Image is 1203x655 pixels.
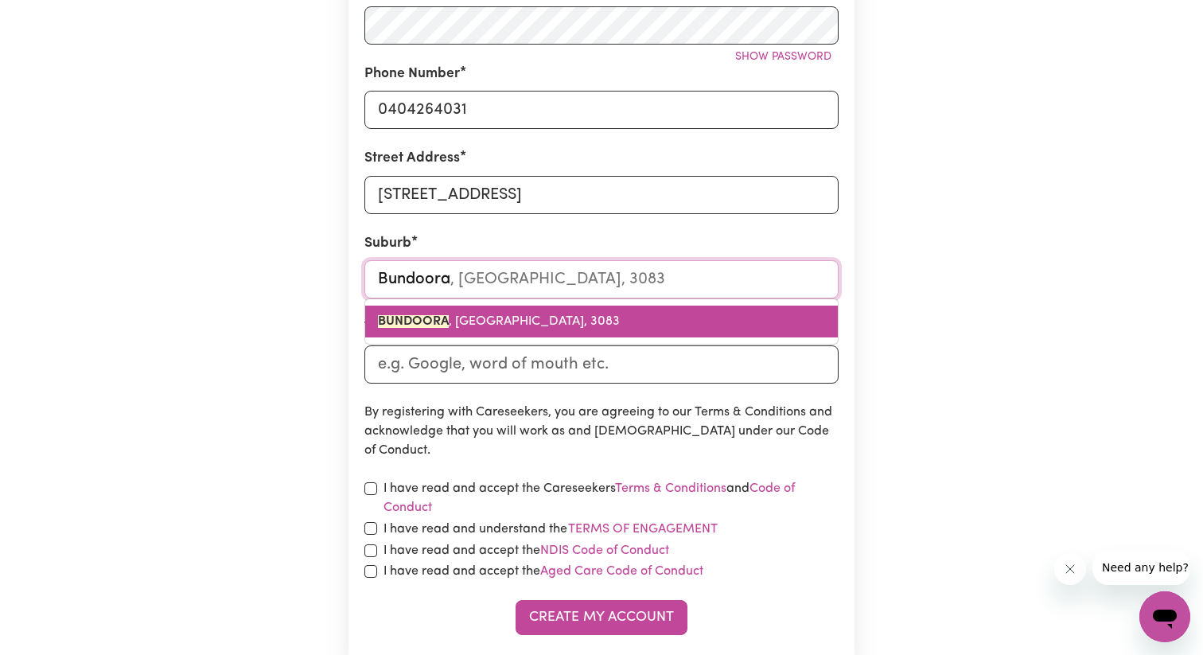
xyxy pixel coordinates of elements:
[383,479,839,517] label: I have read and accept the Careseekers and
[364,176,839,214] input: e.g. 221B Victoria St
[383,562,703,581] label: I have read and accept the
[540,544,669,557] a: NDIS Code of Conduct
[735,51,831,63] span: Show password
[383,519,718,540] label: I have read and understand the
[615,482,726,495] a: Terms & Conditions
[1139,591,1190,642] iframe: Button to launch messaging window
[364,91,839,129] input: e.g. 0412 345 678
[383,541,669,560] label: I have read and accept the
[1092,550,1190,585] iframe: Message from company
[383,482,795,514] a: Code of Conduct
[540,565,703,578] a: Aged Care Code of Conduct
[364,345,839,384] input: e.g. Google, word of mouth etc.
[364,403,839,460] p: By registering with Careseekers, you are agreeing to our Terms & Conditions and acknowledge that ...
[364,64,460,84] label: Phone Number
[365,306,838,337] a: BUNDOORA, Victoria, 3083
[567,519,718,540] button: I have read and understand the
[364,260,839,298] input: e.g. North Bondi, New South Wales
[1054,553,1086,585] iframe: Close message
[728,45,839,69] button: Show password
[516,600,687,635] button: Create My Account
[364,298,839,345] div: menu-options
[364,148,460,169] label: Street Address
[378,315,620,328] span: , [GEOGRAPHIC_DATA], 3083
[364,233,411,254] label: Suburb
[378,315,449,328] mark: BUNDOORA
